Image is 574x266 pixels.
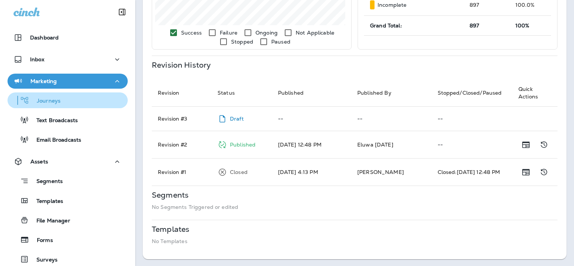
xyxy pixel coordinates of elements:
[272,159,351,186] td: [DATE] 4:13 PM
[515,22,530,29] span: 100%
[8,92,128,108] button: Journeys
[152,62,211,68] p: Revision History
[272,79,351,107] th: Published
[230,142,255,148] p: Published
[8,212,128,228] button: File Manager
[536,165,551,180] button: Show Change Log
[220,30,237,36] p: Failure
[29,218,70,225] p: File Manager
[536,137,551,152] button: Show Change Log
[296,30,334,36] p: Not Applicable
[351,79,432,107] th: Published By
[152,238,557,244] p: No Templates
[378,2,406,8] p: Incomplete
[8,74,128,89] button: Marketing
[351,159,432,186] td: [PERSON_NAME]
[152,204,557,210] p: No Segments Triggered or edited
[29,178,63,186] p: Segments
[8,112,128,128] button: Text Broadcasts
[29,117,78,124] p: Text Broadcasts
[29,137,81,144] p: Email Broadcasts
[152,192,189,198] p: Segments
[230,116,244,122] p: Draft
[29,257,57,264] p: Surveys
[152,226,189,232] p: Templates
[211,79,272,107] th: Status
[152,79,211,107] th: Revision
[152,107,211,131] td: Revision # 3
[272,131,351,159] td: [DATE] 12:48 PM
[278,116,345,122] p: --
[30,78,57,84] p: Marketing
[8,30,128,45] button: Dashboard
[432,159,512,186] td: Closed: [DATE] 12:48 PM
[470,22,479,29] span: 897
[432,79,512,107] th: Stopped/Closed/Paused
[8,173,128,189] button: Segments
[518,165,533,180] button: Show Release Notes
[351,131,432,159] td: Eluwa [DATE]
[152,159,211,186] td: Revision # 1
[8,193,128,209] button: Templates
[8,131,128,147] button: Email Broadcasts
[181,30,202,36] p: Success
[152,131,211,159] td: Revision # 2
[30,35,59,41] p: Dashboard
[29,198,63,205] p: Templates
[8,154,128,169] button: Assets
[231,39,253,45] p: Stopped
[518,137,533,152] button: Show Release Notes
[230,169,248,175] p: Closed
[30,56,44,62] p: Inbox
[438,142,506,148] p: --
[438,116,506,122] p: --
[8,232,128,248] button: Forms
[112,5,133,20] button: Collapse Sidebar
[255,30,278,36] p: Ongoing
[357,116,426,122] p: --
[271,39,290,45] p: Paused
[370,22,402,29] span: Grand Total:
[30,159,48,165] p: Assets
[29,98,60,105] p: Journeys
[29,237,53,244] p: Forms
[512,79,557,107] th: Quick Actions
[8,52,128,67] button: Inbox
